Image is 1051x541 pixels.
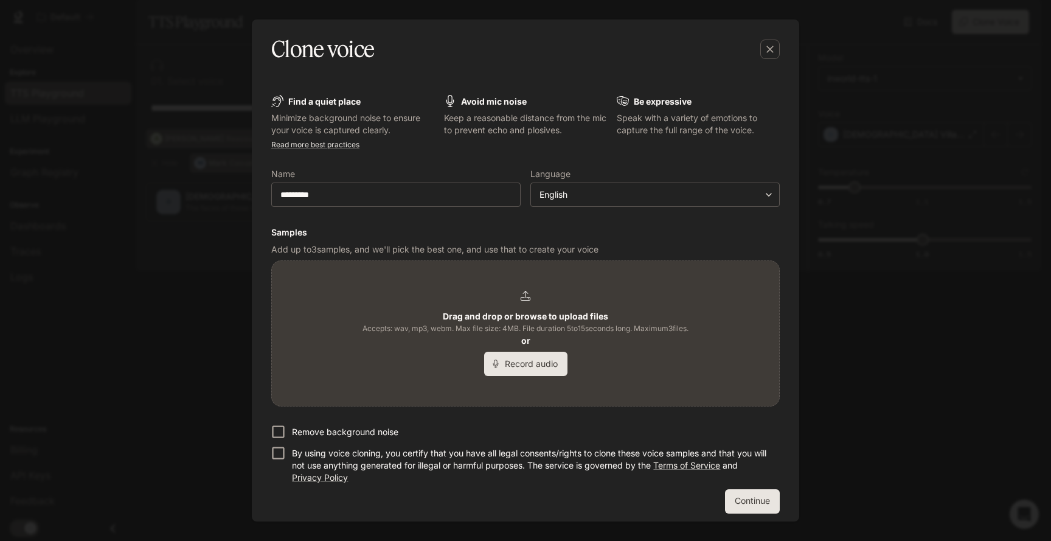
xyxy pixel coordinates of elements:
b: or [521,335,530,346]
p: Speak with a variety of emotions to capture the full range of the voice. [617,112,780,136]
h5: Clone voice [271,34,374,65]
b: Be expressive [634,96,692,106]
span: Accepts: wav, mp3, webm. Max file size: 4MB. File duration 5 to 15 seconds long. Maximum 3 files. [362,323,689,335]
p: Remove background noise [292,426,398,438]
a: Read more best practices [271,140,359,149]
p: By using voice cloning, you certify that you have all legal consents/rights to clone these voice ... [292,447,770,484]
a: Terms of Service [653,460,720,470]
p: Keep a reasonable distance from the mic to prevent echo and plosives. [444,112,607,136]
b: Drag and drop or browse to upload files [443,311,608,321]
button: Record audio [484,352,567,376]
b: Avoid mic noise [461,96,527,106]
p: Name [271,170,295,178]
button: Continue [725,489,780,514]
div: English [531,189,779,201]
b: Find a quiet place [288,96,361,106]
h6: Samples [271,226,780,239]
div: English [539,189,760,201]
p: Add up to 3 samples, and we'll pick the best one, and use that to create your voice [271,243,780,256]
a: Privacy Policy [292,472,348,483]
p: Minimize background noise to ensure your voice is captured clearly. [271,112,434,136]
p: Language [530,170,571,178]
